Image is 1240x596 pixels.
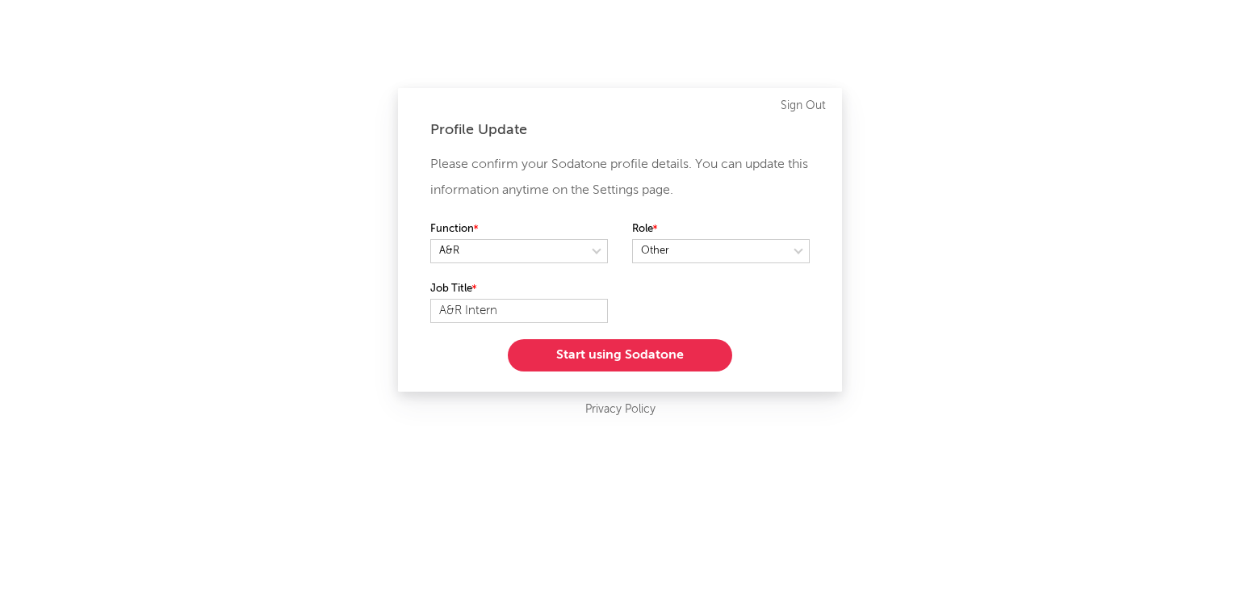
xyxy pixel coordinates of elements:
[781,96,826,115] a: Sign Out
[430,220,608,239] label: Function
[508,339,732,371] button: Start using Sodatone
[632,220,810,239] label: Role
[430,152,810,204] p: Please confirm your Sodatone profile details. You can update this information anytime on the Sett...
[585,400,656,420] a: Privacy Policy
[430,120,810,140] div: Profile Update
[430,279,608,299] label: Job Title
